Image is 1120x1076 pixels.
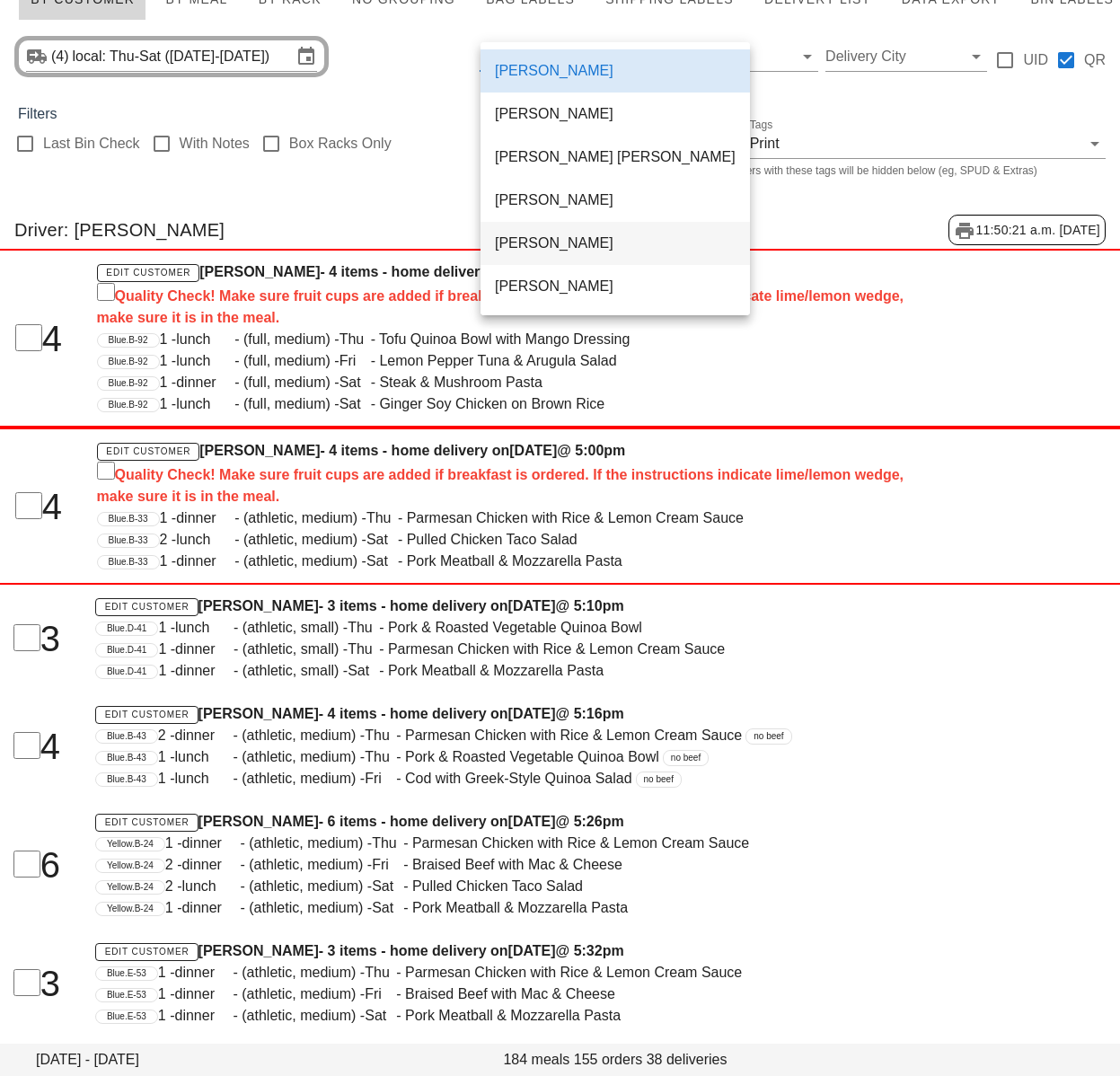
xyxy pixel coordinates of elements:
span: Blue.B-33 [109,513,148,525]
span: Blue.B-43 [107,752,146,764]
span: dinner [176,372,234,393]
span: dinner [175,1005,234,1027]
span: Edit Customer [104,817,190,827]
span: 1 - - (full, medium) - - Steak & Mushroom Pasta [160,375,542,390]
span: dinner [176,507,234,529]
span: dinner [181,854,240,876]
div: [PERSON_NAME] [495,105,736,122]
a: Edit Customer [95,814,198,832]
a: Edit Customer [95,943,198,961]
span: dinner [175,962,234,983]
span: Sat [366,529,398,551]
div: [PERSON_NAME] [PERSON_NAME] [495,148,736,165]
span: lunch [176,350,234,372]
span: 2 - - (athletic, medium) - - Pulled Chicken Taco Salad [165,878,583,894]
span: Blue.D-41 [107,666,146,678]
span: Thu [366,507,398,529]
span: lunch [176,529,234,551]
span: Sat [372,876,403,897]
span: 1 - - (athletic, small) - - Parmesan Chicken with Rice & Lemon Cream Sauce [158,641,725,657]
div: [PERSON_NAME] [495,278,736,295]
span: Yellow.B-24 [107,903,154,915]
span: 2 - - (athletic, medium) - - Parmesan Chicken with Rice & Lemon Cream Sauce [158,728,742,743]
h4: [PERSON_NAME] - 4 items - home delivery on [97,261,929,329]
div: [PERSON_NAME]Clear Filter by driver [480,42,648,71]
span: dinner [175,639,234,660]
span: dinner [175,660,234,682]
a: Edit Customer [95,598,198,616]
span: Blue.B-43 [107,773,146,786]
span: @ 5:00pm [557,443,625,458]
span: Blue.B-33 [109,534,148,547]
span: lunch [175,617,234,639]
span: lunch [175,746,234,768]
span: Thu [365,962,396,983]
span: @ 5:32pm [556,943,624,958]
span: 1 - - (full, medium) - - Ginger Soy Chicken on Brown Rice [160,396,605,411]
div: [PERSON_NAME] [495,191,736,208]
span: [DATE] [509,443,557,458]
span: 1 - - (athletic, medium) - - Pork Meatball & Mozzarella Pasta [158,1008,621,1023]
span: Blue.D-41 [107,622,146,635]
span: lunch [176,393,234,415]
span: Blue.E-53 [107,989,146,1001]
div: Quality Check! Make sure fruit cups are added if breakfast is ordered. If the instructions indica... [97,283,929,329]
span: [DATE] [508,598,556,613]
span: Blue.B-92 [109,356,148,368]
div: 11:50:21 a.m. [DATE] [948,215,1106,245]
span: Thu [340,329,371,350]
span: 1 - - (athletic, medium) - - Parmesan Chicken with Rice & Lemon Cream Sauce [158,965,742,980]
span: dinner [181,897,240,919]
span: Sat [366,551,398,572]
span: Edit Customer [104,710,190,719]
span: 2 - - (athletic, medium) - - Pulled Chicken Taco Salad [160,532,578,547]
span: @ 5:26pm [556,814,624,829]
span: lunch [181,876,240,897]
span: @ 5:10pm [556,598,624,613]
span: Blue.B-43 [107,730,146,743]
span: [DATE] [508,814,556,829]
div: Exclude TagsDoNotPrint [709,129,1106,158]
span: Edit Customer [105,268,190,278]
div: (4) [51,48,73,66]
span: Yellow.B-24 [107,860,154,872]
h4: [PERSON_NAME] - 4 items - home delivery on [97,440,929,507]
span: Thu [365,725,396,746]
span: 1 - - (full, medium) - - Lemon Pepper Tuna & Arugula Salad [160,353,617,368]
span: Blue.E-53 [107,967,146,980]
span: Fri [372,854,403,876]
span: dinner [181,833,240,854]
a: Edit Customer [95,706,198,724]
span: 1 - - (athletic, medium) - - Pork & Roasted Vegetable Quinoa Bowl [158,749,659,764]
span: dinner [175,725,234,746]
span: Blue.D-41 [107,644,146,657]
div: Quality Check! Make sure fruit cups are added if breakfast is ordered. If the instructions indica... [97,462,929,507]
div: [PERSON_NAME] [495,234,736,251]
span: Thu [348,617,379,639]
a: Edit Customer [97,264,200,282]
label: With Notes [180,135,250,153]
span: 1 - - (athletic, medium) - - Parmesan Chicken with Rice & Lemon Cream Sauce [160,510,744,525]
span: Edit Customer [104,602,190,612]
h4: [PERSON_NAME] - 4 items - home delivery on [95,703,930,725]
h4: [PERSON_NAME] - 3 items - home delivery on [95,940,930,962]
span: Sat [340,372,371,393]
span: Edit Customer [105,446,190,456]
span: 1 - - (athletic, medium) - - Cod with Greek-Style Quinoa Salad [158,771,632,786]
span: Yellow.B-24 [107,838,154,851]
span: Fri [365,983,396,1005]
label: QR [1084,51,1106,69]
span: Fri [365,768,396,789]
span: Blue.B-92 [109,399,148,411]
span: Blue.B-92 [109,334,148,347]
span: 1 - - (athletic, medium) - - Pork Meatball & Mozzarella Pasta [160,553,622,569]
span: 1 - - (athletic, small) - - Pork Meatball & Mozzarella Pasta [158,663,604,678]
label: Last Bin Check [43,135,140,153]
span: 1 - - (athletic, medium) - - Parmesan Chicken with Rice & Lemon Cream Sauce [165,835,749,851]
span: dinner [175,983,234,1005]
h4: [PERSON_NAME] - 3 items - home delivery on [95,595,930,617]
span: Edit Customer [104,947,190,957]
span: Sat [372,897,403,919]
span: 1 - - (full, medium) - - Tofu Quinoa Bowl with Mango Dressing [160,331,631,347]
h4: [PERSON_NAME] - 6 items - home delivery on [95,811,930,833]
